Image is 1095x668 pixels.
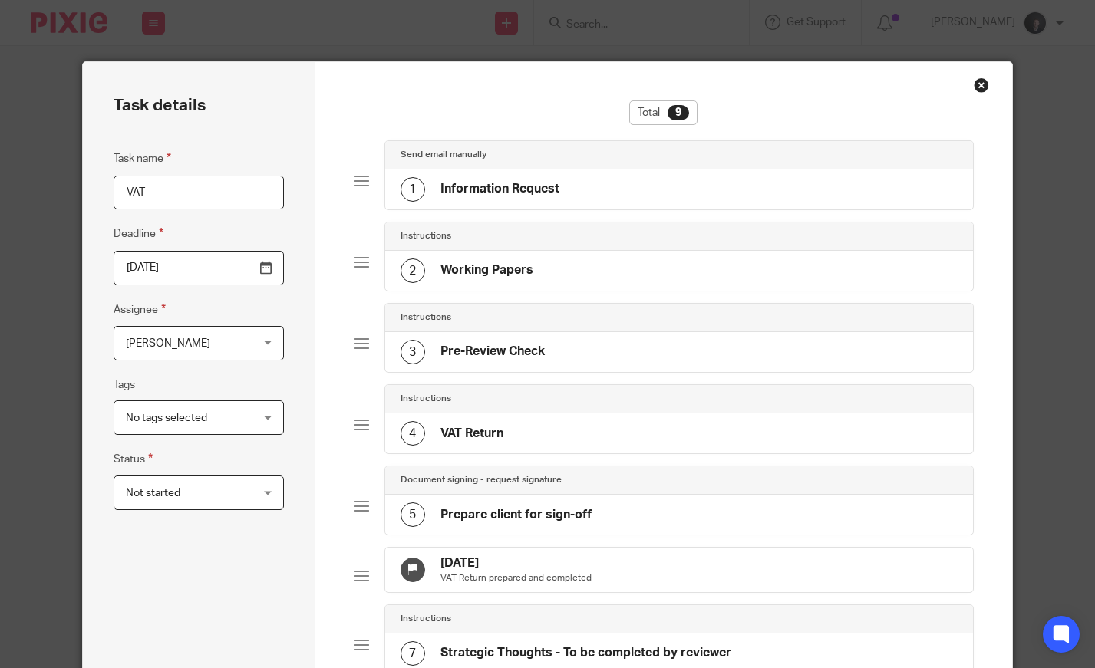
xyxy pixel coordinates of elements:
h4: Working Papers [440,262,533,278]
label: Status [114,450,153,468]
div: Total [629,100,698,125]
p: VAT Return prepared and completed [440,572,592,584]
span: Not started [126,488,180,499]
div: 2 [401,258,425,283]
input: Pick a date [114,251,284,285]
div: 3 [401,340,425,364]
div: 1 [401,177,425,202]
h4: Strategic Thoughts - To be completed by reviewer [440,645,731,661]
h4: Prepare client for sign-off [440,507,592,523]
h4: Information Request [440,181,559,197]
span: [PERSON_NAME] [126,338,210,349]
h2: Task details [114,93,206,119]
input: Task name [114,176,284,210]
div: 9 [668,105,689,120]
h4: Instructions [401,230,451,242]
h4: Pre-Review Check [440,344,545,360]
label: Task name [114,150,171,167]
h4: Instructions [401,613,451,625]
h4: Document signing - request signature [401,474,562,486]
div: 4 [401,421,425,446]
label: Assignee [114,301,166,318]
h4: VAT Return [440,426,503,442]
h4: Instructions [401,393,451,405]
h4: [DATE] [440,555,592,571]
h4: Instructions [401,311,451,324]
div: Close this dialog window [974,77,989,93]
label: Deadline [114,225,163,242]
div: 7 [401,641,425,666]
div: 5 [401,502,425,527]
span: No tags selected [126,413,207,423]
label: Tags [114,377,135,393]
h4: Send email manually [401,149,486,161]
